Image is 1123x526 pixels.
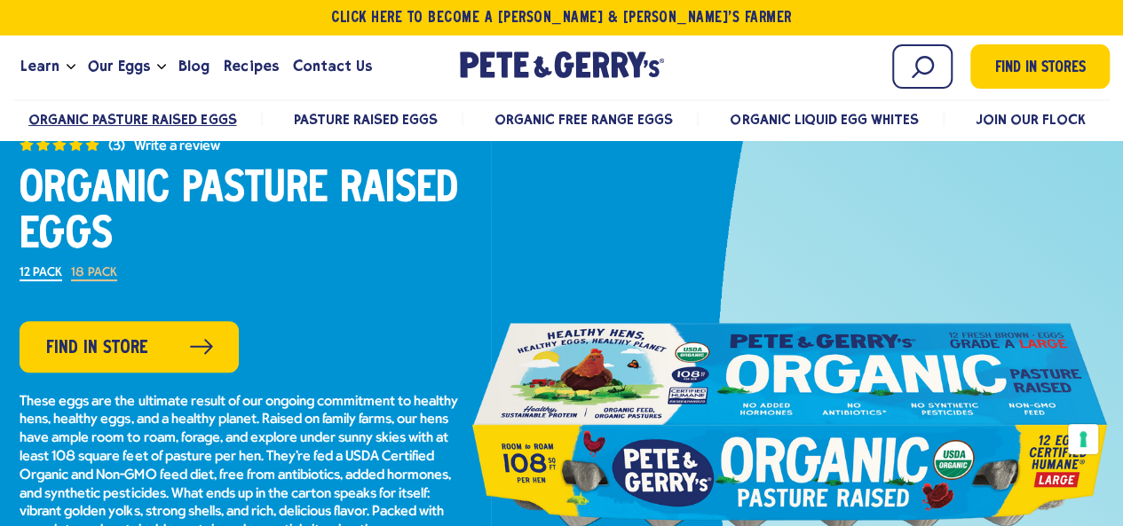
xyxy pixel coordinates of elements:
span: Learn [20,55,59,77]
a: Contact Us [286,43,379,90]
label: 18 Pack [71,267,116,281]
button: Open the dropdown menu for Learn [67,64,75,70]
span: Find in Store [46,334,148,362]
h1: Organic Pasture Raised Eggs [20,167,463,259]
label: 12 Pack [20,267,62,281]
a: Pasture Raised Eggs [293,111,437,128]
a: Organic Liquid Egg Whites [730,111,919,128]
input: Search [892,44,953,89]
a: Find in Stores [970,44,1110,89]
a: (3) 5.0 out of 5 stars. Read reviews for average rating value is 5.0 of 5. Read 3 Reviews Same pa... [20,135,463,153]
a: Recipes [217,43,285,90]
a: Organic Pasture Raised Eggs [28,111,237,128]
span: Our Eggs [88,55,150,77]
a: Learn [13,43,67,90]
button: Open the dropdown menu for Our Eggs [157,64,166,70]
a: Organic Free Range Eggs [494,111,673,128]
nav: desktop product menu [13,99,1110,137]
button: Write a Review (opens pop-up) [134,139,220,153]
span: (3) [108,139,125,153]
a: Blog [171,43,217,90]
a: Our Eggs [81,43,157,90]
span: Recipes [224,55,278,77]
button: Your consent preferences for tracking technologies [1068,424,1098,454]
span: Contact Us [293,55,372,77]
a: Find in Store [20,321,239,373]
span: Blog [178,55,210,77]
span: Find in Stores [995,57,1086,81]
a: Join Our Flock [976,111,1086,128]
